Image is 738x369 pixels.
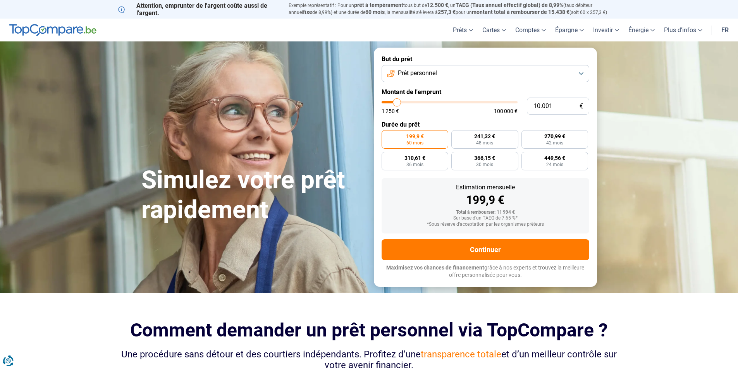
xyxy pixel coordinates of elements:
span: 42 mois [546,141,563,145]
h2: Comment demander un prêt personnel via TopCompare ? [118,319,620,341]
span: 36 mois [406,162,423,167]
span: 270,99 € [544,134,565,139]
a: Investir [588,19,624,41]
div: Total à rembourser: 11 994 € [388,210,583,215]
span: 449,56 € [544,155,565,161]
span: 1 250 € [382,108,399,114]
span: 60 mois [406,141,423,145]
span: transparence totale [421,349,501,360]
p: Attention, emprunter de l'argent coûte aussi de l'argent. [118,2,279,17]
a: Cartes [478,19,511,41]
h1: Simulez votre prêt rapidement [141,165,365,225]
span: fixe [303,9,312,15]
span: 60 mois [365,9,385,15]
span: € [580,103,583,110]
a: fr [717,19,733,41]
button: Prêt personnel [382,65,589,82]
a: Énergie [624,19,659,41]
span: 257,3 € [438,9,456,15]
span: Maximisez vos chances de financement [386,264,484,271]
div: Estimation mensuelle [388,184,583,191]
div: *Sous réserve d'acceptation par les organismes prêteurs [388,222,583,227]
span: 30 mois [476,162,493,167]
span: 310,61 € [404,155,425,161]
span: 241,32 € [474,134,495,139]
p: Exemple représentatif : Pour un tous but de , un (taux débiteur annuel de 8,99%) et une durée de ... [289,2,620,16]
span: prêt à tempérament [354,2,403,8]
span: Prêt personnel [398,69,437,77]
span: 12.500 € [427,2,448,8]
div: 199,9 € [388,194,583,206]
label: But du prêt [382,55,589,63]
img: TopCompare [9,24,96,36]
span: 199,9 € [406,134,424,139]
label: Montant de l'emprunt [382,88,589,96]
p: grâce à nos experts et trouvez la meilleure offre personnalisée pour vous. [382,264,589,279]
label: Durée du prêt [382,121,589,128]
span: 48 mois [476,141,493,145]
button: Continuer [382,239,589,260]
span: 100 000 € [494,108,518,114]
span: TAEG (Taux annuel effectif global) de 8,99% [456,2,563,8]
span: montant total à rembourser de 15.438 € [472,9,569,15]
span: 366,15 € [474,155,495,161]
a: Épargne [550,19,588,41]
span: 24 mois [546,162,563,167]
div: Sur base d'un TAEG de 7.65 %* [388,216,583,221]
a: Prêts [448,19,478,41]
a: Plus d'infos [659,19,707,41]
a: Comptes [511,19,550,41]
